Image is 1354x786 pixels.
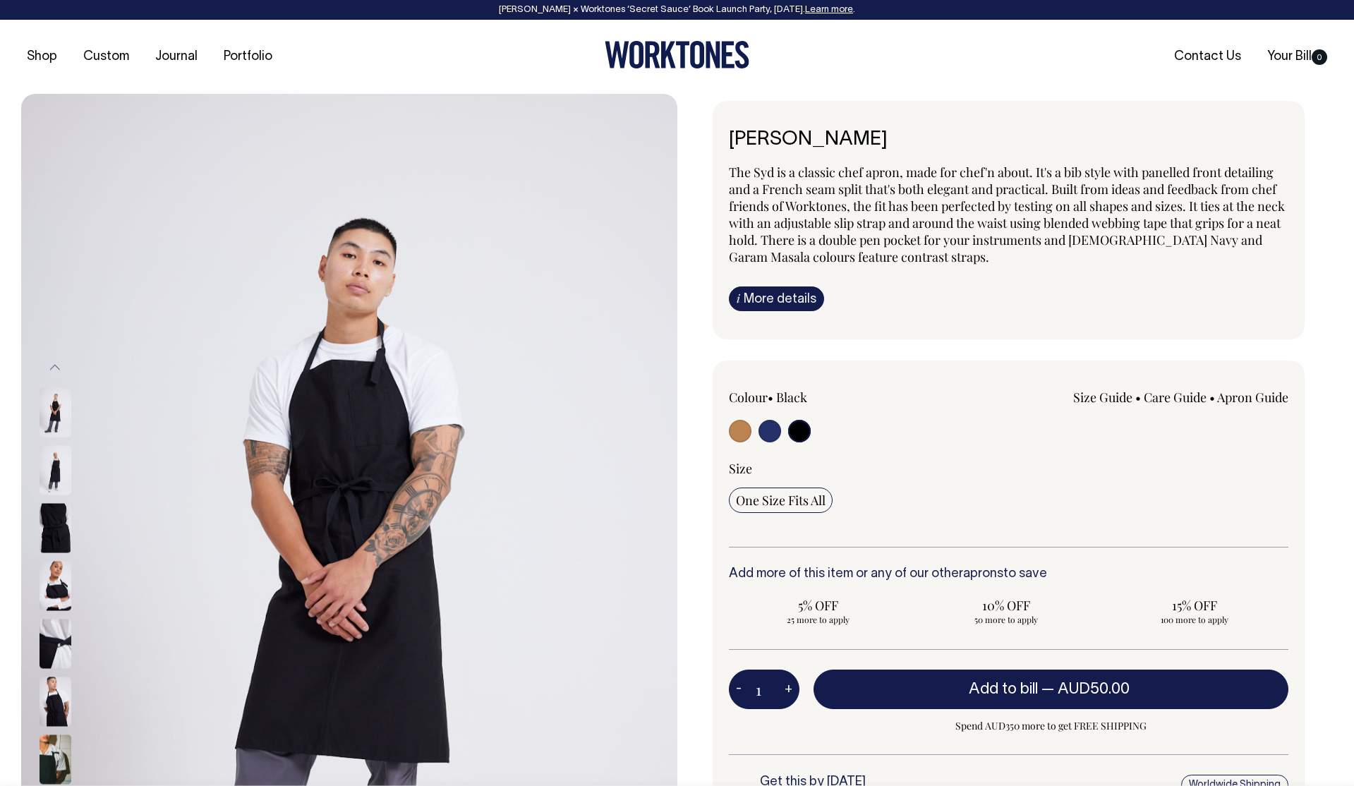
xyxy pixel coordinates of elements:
button: Previous [44,352,66,384]
span: One Size Fits All [736,492,826,509]
span: Spend AUD350 more to get FREE SHIPPING [814,718,1289,734]
span: 100 more to apply [1111,614,1276,625]
span: i [737,291,740,306]
button: - [729,675,749,703]
span: The Syd is a classic chef apron, made for chef'n about. It's a bib style with panelled front deta... [729,164,1285,265]
span: AUD50.00 [1058,682,1130,696]
img: black [40,562,71,611]
a: Apron Guide [1217,389,1288,406]
h1: [PERSON_NAME] [729,129,1289,151]
a: Shop [21,45,63,68]
a: Size Guide [1073,389,1132,406]
span: • [1209,389,1215,406]
div: [PERSON_NAME] × Worktones ‘Secret Sauce’ Book Launch Party, [DATE]. . [14,5,1340,15]
button: Add to bill —AUD50.00 [814,670,1289,709]
span: 15% OFF [1111,597,1276,614]
a: Your Bill0 [1262,45,1333,68]
span: 5% OFF [736,597,901,614]
a: iMore details [729,286,824,311]
span: Add to bill [969,682,1038,696]
input: 10% OFF 50 more to apply [917,593,1096,629]
img: black [40,735,71,785]
div: Size [729,460,1289,477]
input: One Size Fits All [729,488,833,513]
img: black [40,388,71,437]
span: 25 more to apply [736,614,901,625]
a: Care Guide [1144,389,1207,406]
span: • [768,389,773,406]
a: aprons [963,568,1003,580]
input: 5% OFF 25 more to apply [729,593,908,629]
a: Contact Us [1168,45,1247,68]
span: — [1041,682,1133,696]
img: black [40,446,71,495]
a: Learn more [805,6,853,14]
a: Custom [78,45,135,68]
input: 15% OFF 100 more to apply [1104,593,1283,629]
a: Journal [150,45,203,68]
h6: Add more of this item or any of our other to save [729,567,1289,581]
img: black [40,504,71,553]
label: Black [776,389,807,406]
a: Portfolio [218,45,278,68]
button: + [778,675,799,703]
img: black [40,677,71,727]
span: • [1135,389,1141,406]
span: 0 [1312,49,1327,65]
div: Colour [729,389,953,406]
img: black [40,619,71,669]
span: 10% OFF [924,597,1089,614]
span: 50 more to apply [924,614,1089,625]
